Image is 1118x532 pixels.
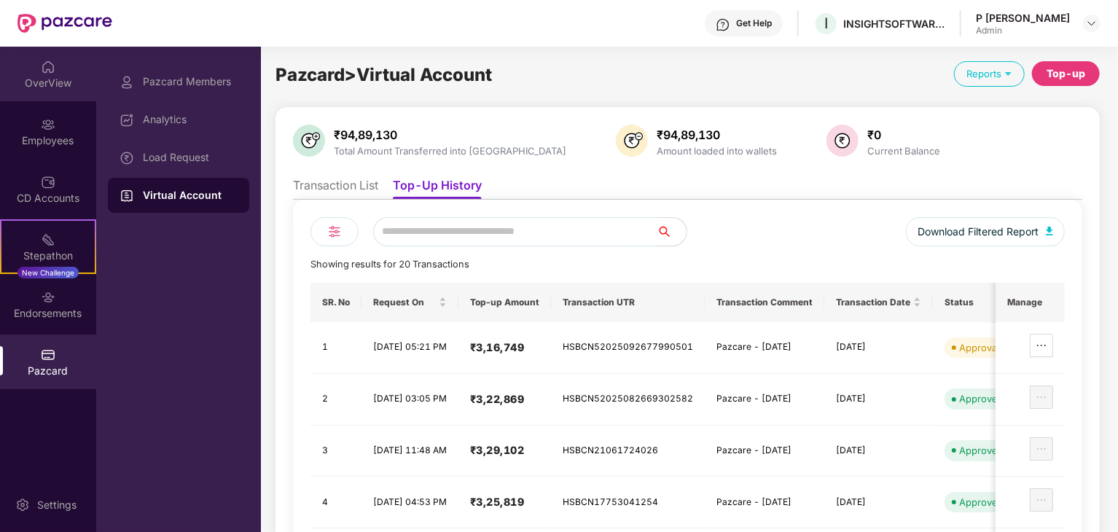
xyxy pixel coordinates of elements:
[826,125,859,157] img: svg+xml;base64,PHN2ZyB4bWxucz0iaHR0cDovL3d3dy53My5vcmcvMjAwMC9zdmciIHdpZHRoPSIzNiIgaGVpZ2h0PSIzNi...
[551,426,705,477] td: HSBCN21061724026
[1031,340,1052,351] span: ellipsis
[33,498,81,512] div: Settings
[954,61,1025,87] div: Reports
[1046,227,1053,235] img: svg+xml;base64,PHN2ZyB4bWxucz0iaHR0cDovL3d3dy53My5vcmcvMjAwMC9zdmciIHhtbG5zOnhsaW5rPSJodHRwOi8vd3...
[933,283,1058,322] th: Status
[310,283,361,322] th: SR. No
[976,11,1070,25] div: P [PERSON_NAME]
[17,267,79,278] div: New Challenge
[551,283,705,322] th: Transaction UTR
[458,283,551,322] th: Top-up Amount
[551,477,705,528] td: HSBCN17753041254
[373,297,436,308] span: Request On
[310,477,361,528] td: 4
[1030,488,1053,512] button: ellipsis
[864,128,943,142] div: ₹0
[657,217,687,246] button: search
[310,322,361,374] td: 1
[654,145,780,157] div: Amount loaded into wallets
[470,443,539,458] h4: ₹3,29,102
[361,283,458,322] th: Request On
[293,125,325,157] img: svg+xml;base64,PHN2ZyB4bWxucz0iaHR0cDovL3d3dy53My5vcmcvMjAwMC9zdmciIHhtbG5zOnhsaW5rPSJodHRwOi8vd3...
[120,151,134,165] img: svg+xml;base64,PHN2ZyBpZD0iTG9hZF9SZXF1ZXN0IiBkYXRhLW5hbWU9IkxvYWQgUmVxdWVzdCIgeG1sbnM9Imh0dHA6Ly...
[143,114,238,125] div: Analytics
[293,178,378,199] li: Transaction List
[361,477,458,528] td: [DATE] 04:53 PM
[1047,66,1085,82] div: Top-up
[959,391,1004,406] div: Approved
[470,495,539,509] h4: ₹3,25,819
[976,25,1070,36] div: Admin
[824,426,933,477] td: [DATE]
[716,340,813,354] div: Pazcare - [DATE]
[654,128,780,142] div: ₹94,89,130
[959,495,1004,509] div: Approved
[551,374,705,426] td: HSBCN52025082669302582
[1030,437,1053,461] button: ellipsis
[143,188,238,203] div: Virtual Account
[41,348,55,362] img: svg+xml;base64,PHN2ZyBpZD0iUGF6Y2FyZCIgeG1sbnM9Imh0dHA6Ly93d3cudzMub3JnLzIwMDAvc3ZnIiB3aWR0aD0iMj...
[326,223,343,240] img: svg+xml;base64,PHN2ZyB4bWxucz0iaHR0cDovL3d3dy53My5vcmcvMjAwMC9zdmciIHdpZHRoPSIyNCIgaGVpZ2h0PSIyNC...
[120,113,134,128] img: svg+xml;base64,PHN2ZyBpZD0iRGFzaGJvYXJkIiB4bWxucz0iaHR0cDovL3d3dy53My5vcmcvMjAwMC9zdmciIHdpZHRoPS...
[41,117,55,132] img: svg+xml;base64,PHN2ZyBpZD0iRW1wbG95ZWVzIiB4bWxucz0iaHR0cDovL3d3dy53My5vcmcvMjAwMC9zdmciIHdpZHRoPS...
[41,232,55,247] img: svg+xml;base64,PHN2ZyB4bWxucz0iaHR0cDovL3d3dy53My5vcmcvMjAwMC9zdmciIHdpZHRoPSIyMSIgaGVpZ2h0PSIyMC...
[705,283,824,322] th: Transaction Comment
[143,76,238,87] div: Pazcard Members
[716,444,813,458] div: Pazcare - [DATE]
[15,498,30,512] img: svg+xml;base64,PHN2ZyBpZD0iU2V0dGluZy0yMHgyMCIgeG1sbnM9Imh0dHA6Ly93d3cudzMub3JnLzIwMDAvc3ZnIiB3aW...
[716,392,813,406] div: Pazcare - [DATE]
[310,374,361,426] td: 2
[824,15,828,32] span: I
[310,259,469,270] span: Showing results for 20 Transactions
[1,249,95,263] div: Stepathon
[959,340,1039,355] div: Approval Pending
[1030,386,1053,409] button: ellipsis
[41,175,55,189] img: svg+xml;base64,PHN2ZyBpZD0iQ0RfQWNjb3VudHMiIGRhdGEtbmFtZT0iQ0QgQWNjb3VudHMiIHhtbG5zPSJodHRwOi8vd3...
[824,283,933,322] th: Transaction Date
[17,14,112,33] img: New Pazcare Logo
[824,322,933,374] td: [DATE]
[1001,66,1015,80] img: svg+xml;base64,PHN2ZyB4bWxucz0iaHR0cDovL3d3dy53My5vcmcvMjAwMC9zdmciIHdpZHRoPSIxOSIgaGVpZ2h0PSIxOS...
[41,60,55,74] img: svg+xml;base64,PHN2ZyBpZD0iSG9tZSIgeG1sbnM9Imh0dHA6Ly93d3cudzMub3JnLzIwMDAvc3ZnIiB3aWR0aD0iMjAiIG...
[918,224,1039,240] span: Download Filtered Report
[959,443,1004,458] div: Approved
[361,374,458,426] td: [DATE] 03:05 PM
[906,217,1065,246] button: Download Filtered Report
[310,426,361,477] td: 3
[361,426,458,477] td: [DATE] 11:48 AM
[41,290,55,305] img: svg+xml;base64,PHN2ZyBpZD0iRW5kb3JzZW1lbnRzIiB4bWxucz0iaHR0cDovL3d3dy53My5vcmcvMjAwMC9zdmciIHdpZH...
[120,75,134,90] img: svg+xml;base64,PHN2ZyBpZD0iUHJvZmlsZSIgeG1sbnM9Imh0dHA6Ly93d3cudzMub3JnLzIwMDAvc3ZnIiB3aWR0aD0iMj...
[864,145,943,157] div: Current Balance
[275,64,492,85] span: Pazcard > Virtual Account
[716,17,730,32] img: svg+xml;base64,PHN2ZyBpZD0iSGVscC0zMngzMiIgeG1sbnM9Imh0dHA6Ly93d3cudzMub3JnLzIwMDAvc3ZnIiB3aWR0aD...
[331,145,569,157] div: Total Amount Transferred into [GEOGRAPHIC_DATA]
[331,128,569,142] div: ₹94,89,130
[1086,17,1098,29] img: svg+xml;base64,PHN2ZyBpZD0iRHJvcGRvd24tMzJ4MzIiIHhtbG5zPSJodHRwOi8vd3d3LnczLm9yZy8yMDAwL3N2ZyIgd2...
[120,189,134,203] img: svg+xml;base64,PHN2ZyBpZD0iVmlydHVhbF9BY2NvdW50IiBkYXRhLW5hbWU9IlZpcnR1YWwgQWNjb3VudCIgeG1sbnM9Im...
[616,125,648,157] img: svg+xml;base64,PHN2ZyB4bWxucz0iaHR0cDovL3d3dy53My5vcmcvMjAwMC9zdmciIHhtbG5zOnhsaW5rPSJodHRwOi8vd3...
[657,226,687,238] span: search
[824,477,933,528] td: [DATE]
[736,17,772,29] div: Get Help
[393,178,482,199] li: Top-Up History
[551,322,705,374] td: HSBCN52025092677990501
[824,374,933,426] td: [DATE]
[996,283,1065,322] th: Manage
[843,17,945,31] div: INSIGHTSOFTWARE INTERNATIONAL PRIVATE LIMITED
[470,340,539,355] h4: ₹3,16,749
[716,496,813,509] div: Pazcare - [DATE]
[470,392,539,407] h4: ₹3,22,869
[143,152,238,163] div: Load Request
[1030,334,1053,357] button: ellipsis
[361,322,458,374] td: [DATE] 05:21 PM
[836,297,910,308] span: Transaction Date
